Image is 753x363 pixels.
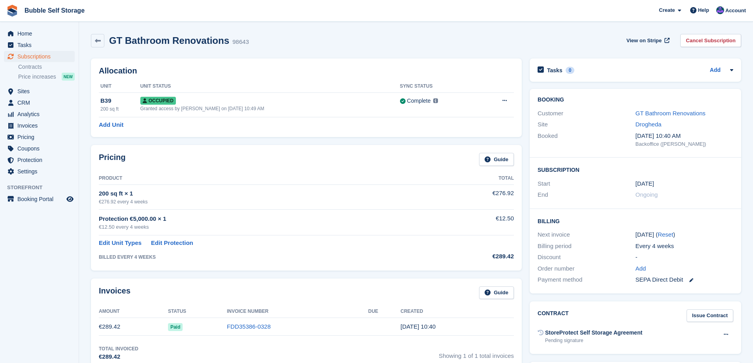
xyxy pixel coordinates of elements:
[140,97,176,105] span: Occupied
[538,109,635,118] div: Customer
[4,51,75,62] a: menu
[545,337,642,344] div: Pending signature
[99,214,437,224] div: Protection €5,000.00 × 1
[99,66,514,75] h2: Allocation
[99,223,437,231] div: €12.50 every 4 weeks
[62,73,75,81] div: NEW
[100,96,140,105] div: B39
[636,230,733,239] div: [DATE] ( )
[636,264,646,273] a: Add
[100,105,140,113] div: 200 sq ft
[227,305,368,318] th: Invoice Number
[538,166,733,173] h2: Subscription
[17,86,65,97] span: Sites
[538,264,635,273] div: Order number
[99,352,138,361] div: €289.42
[636,121,662,128] a: Drogheda
[636,179,654,188] time: 2025-07-28 23:00:00 UTC
[479,153,514,166] a: Guide
[538,253,635,262] div: Discount
[17,39,65,51] span: Tasks
[17,51,65,62] span: Subscriptions
[636,242,733,251] div: Every 4 weeks
[680,34,741,47] a: Cancel Subscription
[4,86,75,97] a: menu
[439,345,514,361] span: Showing 1 of 1 total invoices
[538,275,635,284] div: Payment method
[710,66,721,75] a: Add
[538,217,733,225] h2: Billing
[21,4,88,17] a: Bubble Self Storage
[168,323,183,331] span: Paid
[168,305,227,318] th: Status
[658,231,673,238] a: Reset
[538,242,635,251] div: Billing period
[227,323,271,330] a: FDD35386-0328
[140,105,400,112] div: Granted access by [PERSON_NAME] on [DATE] 10:49 AM
[18,63,75,71] a: Contracts
[17,194,65,205] span: Booking Portal
[623,34,671,47] a: View on Stripe
[17,166,65,177] span: Settings
[99,318,168,336] td: €289.42
[17,143,65,154] span: Coupons
[437,172,514,185] th: Total
[636,132,733,141] div: [DATE] 10:40 AM
[538,309,569,322] h2: Contract
[4,143,75,154] a: menu
[18,73,56,81] span: Price increases
[99,172,437,185] th: Product
[99,80,140,93] th: Unit
[698,6,709,14] span: Help
[437,210,514,235] td: €12.50
[17,132,65,143] span: Pricing
[99,153,126,166] h2: Pricing
[109,35,229,46] h2: GT Bathroom Renovations
[538,120,635,129] div: Site
[6,5,18,17] img: stora-icon-8386f47178a22dfd0bd8f6a31ec36ba5ce8667c1dd55bd0f319d3a0aa187defe.svg
[437,184,514,209] td: €276.92
[538,132,635,148] div: Booked
[99,305,168,318] th: Amount
[538,179,635,188] div: Start
[547,67,562,74] h2: Tasks
[99,254,437,261] div: BILLED EVERY 4 WEEKS
[99,198,437,205] div: €276.92 every 4 weeks
[65,194,75,204] a: Preview store
[99,345,138,352] div: Total Invoiced
[4,154,75,166] a: menu
[636,253,733,262] div: -
[4,97,75,108] a: menu
[400,305,514,318] th: Created
[716,6,724,14] img: Stuart Jackson
[400,323,436,330] time: 2025-07-29 09:40:57 UTC
[151,239,193,248] a: Edit Protection
[17,154,65,166] span: Protection
[232,38,249,47] div: 98643
[538,230,635,239] div: Next invoice
[99,189,437,198] div: 200 sq ft × 1
[4,39,75,51] a: menu
[4,120,75,131] a: menu
[566,67,575,74] div: 0
[17,28,65,39] span: Home
[545,329,642,337] div: StoreProtect Self Storage Agreement
[725,7,746,15] span: Account
[4,132,75,143] a: menu
[400,80,479,93] th: Sync Status
[433,98,438,103] img: icon-info-grey-7440780725fd019a000dd9b08b2336e03edf1995a4989e88bcd33f0948082b44.svg
[4,194,75,205] a: menu
[17,120,65,131] span: Invoices
[99,120,123,130] a: Add Unit
[17,109,65,120] span: Analytics
[7,184,79,192] span: Storefront
[18,72,75,81] a: Price increases NEW
[538,190,635,199] div: End
[4,109,75,120] a: menu
[4,166,75,177] a: menu
[659,6,675,14] span: Create
[437,252,514,261] div: €289.42
[479,286,514,299] a: Guide
[636,275,733,284] div: SEPA Direct Debit
[636,140,733,148] div: Backoffice ([PERSON_NAME])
